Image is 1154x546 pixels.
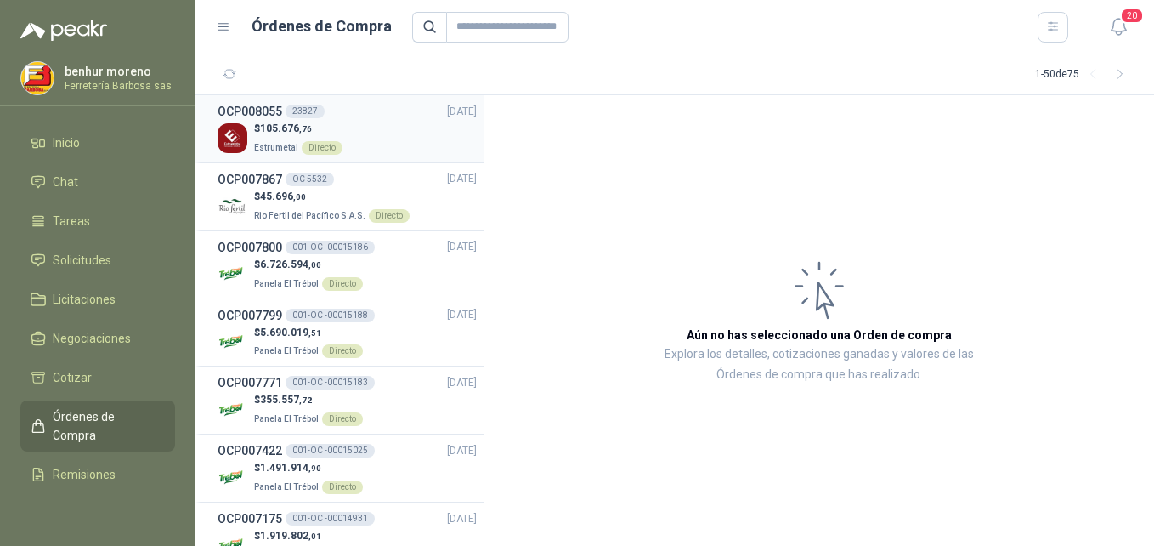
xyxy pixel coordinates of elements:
div: Directo [302,141,342,155]
h3: OCP007422 [218,441,282,460]
span: [DATE] [447,171,477,187]
span: Cotizar [53,368,92,387]
p: $ [254,325,363,341]
p: $ [254,528,363,544]
span: 5.690.019 [260,327,321,338]
a: OCP007800001-OC -00015186[DATE] Company Logo$6.726.594,00Panela El TrébolDirecto [218,238,477,292]
span: Panela El Trébol [254,279,319,288]
span: Chat [53,173,78,191]
a: Solicitudes [20,244,175,276]
span: ,51 [308,328,321,338]
p: Ferretería Barbosa sas [65,81,172,91]
span: Configuración [53,504,127,523]
img: Company Logo [218,191,247,221]
div: 001-OC -00014931 [286,512,375,526]
h3: OCP007800 [218,238,282,257]
span: Inicio [53,134,80,152]
a: Inicio [20,127,175,159]
div: 001-OC -00015186 [286,241,375,254]
span: ,76 [299,124,312,134]
div: Directo [322,277,363,291]
span: ,00 [308,260,321,270]
span: 6.726.594 [260,259,321,270]
a: OCP007799001-OC -00015188[DATE] Company Logo$5.690.019,51Panela El TrébolDirecto [218,306,477,360]
span: ,01 [308,532,321,541]
a: OCP007422001-OC -00015025[DATE] Company Logo$1.491.914,90Panela El TrébolDirecto [218,441,477,495]
span: ,00 [293,192,306,202]
span: [DATE] [447,104,477,120]
p: $ [254,121,342,137]
img: Company Logo [218,259,247,289]
h3: OCP007799 [218,306,282,325]
img: Company Logo [218,463,247,492]
span: 45.696 [260,191,306,202]
a: OCP00805523827[DATE] Company Logo$105.676,76EstrumetalDirecto [218,102,477,156]
a: Cotizar [20,361,175,394]
span: 355.557 [260,394,312,406]
h3: OCP007771 [218,373,282,392]
a: Órdenes de Compra [20,401,175,452]
p: benhur moreno [65,65,172,77]
span: Rio Fertil del Pacífico S.A.S. [254,211,365,220]
span: [DATE] [447,375,477,391]
span: ,72 [299,395,312,405]
div: 23827 [286,105,325,118]
h3: OCP007867 [218,170,282,189]
p: $ [254,460,363,476]
span: 1.919.802 [260,530,321,542]
h3: OCP007175 [218,509,282,528]
div: Directo [322,344,363,358]
div: Directo [322,412,363,426]
a: Configuración [20,498,175,530]
span: [DATE] [447,307,477,323]
span: 20 [1120,8,1144,24]
a: Chat [20,166,175,198]
span: [DATE] [447,443,477,459]
img: Company Logo [218,395,247,424]
div: Directo [322,481,363,494]
p: $ [254,257,363,273]
span: Licitaciones [53,290,116,309]
span: [DATE] [447,511,477,527]
a: Negociaciones [20,322,175,355]
span: 105.676 [260,122,312,134]
span: Negociaciones [53,329,131,348]
img: Company Logo [218,327,247,356]
p: $ [254,392,363,408]
span: Panela El Trébol [254,414,319,424]
span: Remisiones [53,465,116,484]
span: Solicitudes [53,251,111,270]
span: ,90 [308,464,321,473]
p: $ [254,189,410,205]
div: 001-OC -00015188 [286,309,375,322]
p: Explora los detalles, cotizaciones ganadas y valores de las Órdenes de compra que has realizado. [654,344,984,385]
img: Company Logo [21,62,54,94]
span: Panela El Trébol [254,482,319,492]
button: 20 [1103,12,1134,43]
a: OCP007867OC 5532[DATE] Company Logo$45.696,00Rio Fertil del Pacífico S.A.S.Directo [218,170,477,224]
img: Logo peakr [20,20,107,41]
a: Tareas [20,205,175,237]
span: [DATE] [447,239,477,255]
span: Estrumetal [254,143,298,152]
img: Company Logo [218,123,247,153]
span: Tareas [53,212,90,230]
a: Licitaciones [20,283,175,316]
span: Órdenes de Compra [53,407,159,445]
span: Panela El Trébol [254,346,319,355]
div: Directo [369,209,410,223]
span: 1.491.914 [260,462,321,474]
div: 1 - 50 de 75 [1035,61,1134,88]
div: OC 5532 [286,173,334,186]
h1: Órdenes de Compra [252,14,392,38]
a: OCP007771001-OC -00015183[DATE] Company Logo$355.557,72Panela El TrébolDirecto [218,373,477,427]
a: Remisiones [20,458,175,491]
h3: Aún no has seleccionado una Orden de compra [687,326,952,344]
div: 001-OC -00015183 [286,376,375,390]
div: 001-OC -00015025 [286,444,375,458]
h3: OCP008055 [218,102,282,121]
